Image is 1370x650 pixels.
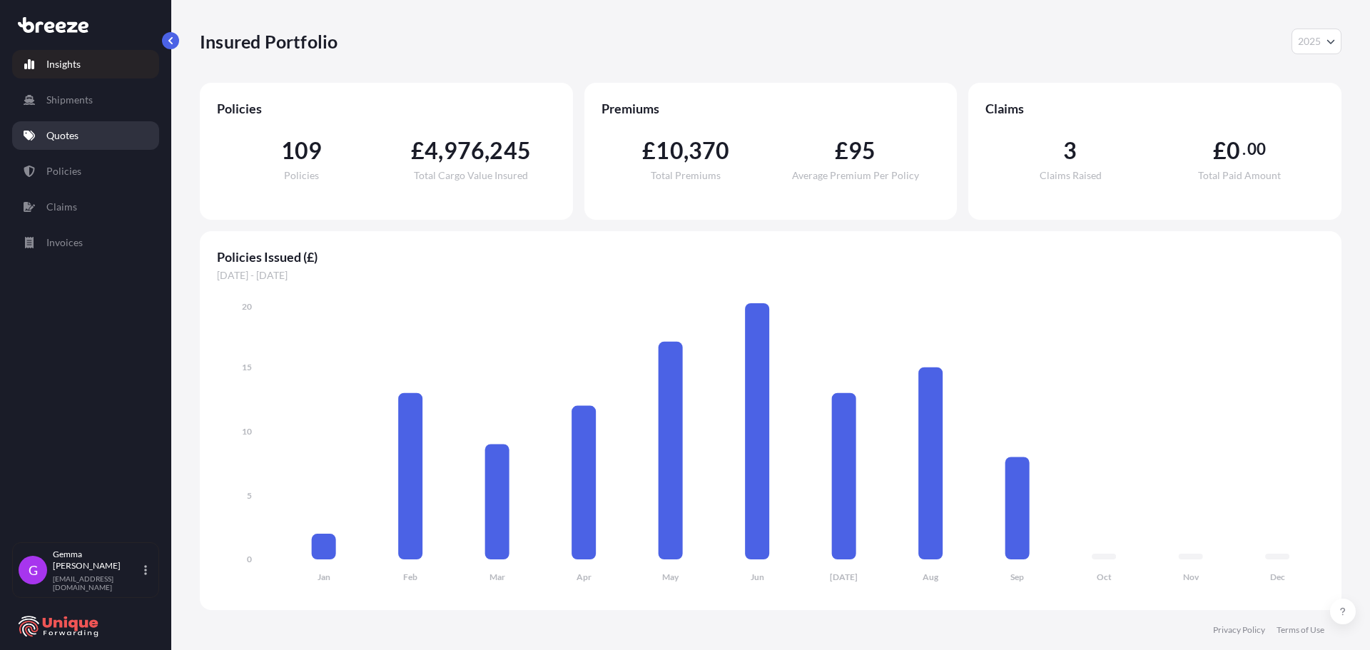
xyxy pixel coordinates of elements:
tspan: Nov [1183,572,1199,582]
span: Claims Raised [1040,171,1102,181]
button: Year Selector [1292,29,1341,54]
tspan: 5 [247,490,252,501]
a: Policies [12,157,159,186]
span: Average Premium Per Policy [792,171,919,181]
a: Invoices [12,228,159,257]
a: Privacy Policy [1213,624,1265,636]
span: Premiums [602,100,940,117]
span: Total Paid Amount [1198,171,1281,181]
span: 2025 [1298,34,1321,49]
tspan: 10 [242,426,252,437]
tspan: Sep [1010,572,1024,582]
a: Shipments [12,86,159,114]
a: Insights [12,50,159,78]
tspan: Apr [577,572,592,582]
tspan: Jun [751,572,764,582]
tspan: 0 [247,554,252,564]
span: 4 [425,139,438,162]
span: 245 [489,139,531,162]
tspan: Jan [318,572,330,582]
a: Quotes [12,121,159,150]
span: £ [835,139,848,162]
tspan: Dec [1270,572,1285,582]
tspan: Feb [403,572,417,582]
p: Quotes [46,128,78,143]
p: Insights [46,57,81,71]
span: . [1242,143,1246,155]
tspan: Oct [1097,572,1112,582]
tspan: Aug [923,572,939,582]
img: organization-logo [18,615,100,638]
span: 10 [656,139,683,162]
a: Terms of Use [1277,624,1324,636]
tspan: Mar [489,572,505,582]
span: Total Premiums [651,171,721,181]
tspan: 15 [242,362,252,372]
span: 95 [848,139,876,162]
span: Total Cargo Value Insured [414,171,528,181]
span: 976 [444,139,485,162]
span: Claims [985,100,1324,117]
span: £ [1213,139,1227,162]
p: Claims [46,200,77,214]
p: Shipments [46,93,93,107]
span: 109 [281,139,323,162]
span: 370 [689,139,730,162]
p: Policies [46,164,81,178]
span: 00 [1247,143,1266,155]
span: G [29,563,38,577]
a: Claims [12,193,159,221]
p: Gemma [PERSON_NAME] [53,549,141,572]
span: Policies [217,100,556,117]
span: £ [411,139,425,162]
span: Policies Issued (£) [217,248,1324,265]
tspan: [DATE] [830,572,858,582]
span: , [484,139,489,162]
p: Insured Portfolio [200,30,338,53]
span: 3 [1063,139,1077,162]
span: , [438,139,443,162]
span: , [684,139,689,162]
span: Policies [284,171,319,181]
tspan: 20 [242,301,252,312]
p: [EMAIL_ADDRESS][DOMAIN_NAME] [53,574,141,591]
span: £ [642,139,656,162]
p: Invoices [46,235,83,250]
tspan: May [662,572,679,582]
span: [DATE] - [DATE] [217,268,1324,283]
span: 0 [1227,139,1240,162]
